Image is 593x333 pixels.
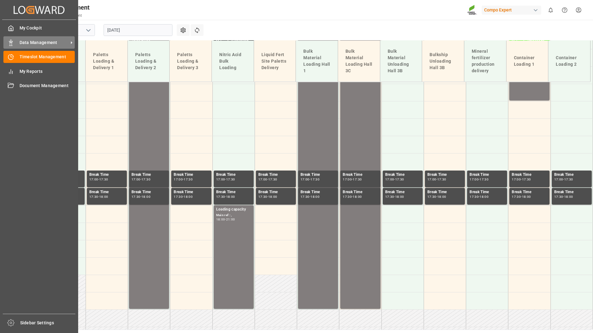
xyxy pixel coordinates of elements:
[522,195,531,198] div: 18:00
[132,172,167,178] div: Break Time
[174,172,209,178] div: Break Time
[258,178,267,181] div: 17:00
[20,82,75,89] span: Document Management
[174,195,183,198] div: 17:30
[479,178,488,181] div: 17:30
[470,189,505,195] div: Break Time
[512,172,547,178] div: Break Time
[343,189,378,195] div: Break Time
[132,195,140,198] div: 17:30
[268,195,277,198] div: 18:00
[479,195,488,198] div: 18:00
[437,178,446,181] div: 17:30
[98,178,99,181] div: -
[104,24,172,36] input: DD.MM.YYYY
[554,189,589,195] div: Break Time
[141,178,150,181] div: 17:30
[310,178,310,181] div: -
[216,189,251,195] div: Break Time
[3,51,75,63] a: Timeslot Management
[216,206,251,213] div: Loading capacity
[133,49,165,73] div: Paletts Loading & Delivery 2
[267,178,268,181] div: -
[427,178,436,181] div: 17:00
[132,189,167,195] div: Break Time
[343,172,378,178] div: Break Time
[268,178,277,181] div: 17:30
[183,195,184,198] div: -
[395,178,404,181] div: 17:30
[427,172,462,178] div: Break Time
[470,178,479,181] div: 17:00
[258,172,293,178] div: Break Time
[175,49,207,73] div: Paletts Loading & Delivery 3
[554,195,563,198] div: 17:30
[225,195,226,198] div: -
[469,46,501,77] div: Mineral fertilizer production delivery
[89,172,124,178] div: Break Time
[89,178,98,181] div: 17:00
[522,178,531,181] div: 17:30
[98,195,99,198] div: -
[394,178,395,181] div: -
[216,178,225,181] div: 17:00
[216,195,225,198] div: 17:30
[89,195,98,198] div: 17:30
[3,80,75,92] a: Document Management
[427,49,459,73] div: Bulkship Unloading Hall 3B
[436,195,437,198] div: -
[563,195,564,198] div: -
[512,189,547,195] div: Break Time
[20,54,75,60] span: Timeslot Management
[385,189,420,195] div: Break Time
[301,178,310,181] div: 17:00
[385,46,417,77] div: Bulk Material Unloading Hall 3B
[343,178,352,181] div: 17:00
[132,178,140,181] div: 17:00
[216,172,251,178] div: Break Time
[479,178,479,181] div: -
[259,49,291,73] div: Liquid Fert Site Paletts Delivery
[184,178,193,181] div: 17:30
[427,189,462,195] div: Break Time
[301,172,336,178] div: Break Time
[437,195,446,198] div: 18:00
[436,178,437,181] div: -
[183,178,184,181] div: -
[482,6,541,15] div: Compo Expert
[479,195,479,198] div: -
[141,195,150,198] div: 18:00
[353,178,362,181] div: 17:30
[564,178,573,181] div: 17:30
[427,195,436,198] div: 17:30
[470,172,505,178] div: Break Time
[267,195,268,198] div: -
[385,178,394,181] div: 17:00
[343,46,375,77] div: Bulk Material Loading Hall 3C
[225,218,226,221] div: -
[512,195,521,198] div: 17:30
[174,178,183,181] div: 17:00
[482,4,544,16] button: Compo Expert
[395,195,404,198] div: 18:00
[544,3,558,17] button: show 0 new notifications
[83,25,93,35] button: open menu
[3,65,75,77] a: My Reports
[310,195,310,198] div: -
[470,195,479,198] div: 17:30
[225,178,226,181] div: -
[89,189,124,195] div: Break Time
[343,195,352,198] div: 17:30
[310,195,319,198] div: 18:00
[217,49,249,73] div: Nitric Acid Bulk Loading
[216,218,225,221] div: 18:00
[226,178,235,181] div: 17:30
[301,195,310,198] div: 17:30
[310,178,319,181] div: 17:30
[512,178,521,181] div: 17:00
[554,178,563,181] div: 17:00
[301,189,336,195] div: Break Time
[467,5,477,16] img: Screenshot%202023-09-29%20at%2010.02.21.png_1712312052.png
[99,195,108,198] div: 18:00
